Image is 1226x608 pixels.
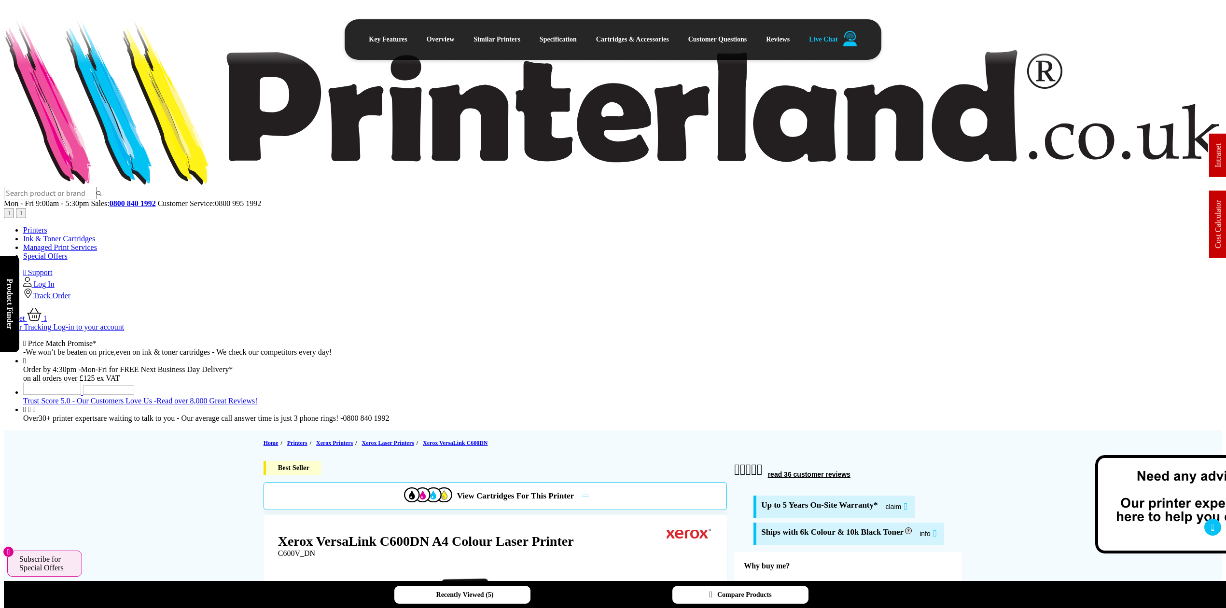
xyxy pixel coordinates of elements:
[4,13,1222,185] img: Printerland Logo
[158,199,262,207] span: Customer Service:
[672,586,808,604] a: Compare Products
[28,268,53,276] span: Support
[423,438,488,448] span: Xerox VersaLink C600DN
[264,438,281,448] a: Home
[4,178,1222,186] a: Printerland Logo
[394,586,530,604] a: Recently Viewed (5)
[81,365,118,373] span: Mon-Fri for
[717,591,772,599] span: Compare Products
[540,36,577,43] span: Specification
[316,438,353,448] span: Xerox Printers
[264,438,279,448] span: Home
[53,323,124,331] a: Log-in to your account
[436,591,494,599] span: Recently Viewed (5)
[110,199,156,207] a: 0800 840 1992
[120,365,233,373] span: FREE Next Business Day Delivery*
[23,235,95,243] a: Ink & Toner Cartridges
[23,374,1222,383] div: on all orders over £125 ex VAT
[156,397,257,405] span: Read over 8,000 Great Reviews!
[423,438,490,448] a: Xerox VersaLink C600DN
[4,187,97,199] input: Search product or brand
[917,527,939,540] button: promo-description
[765,470,853,479] button: read 36 customer reviews
[91,199,109,207] span: Sales:
[362,438,416,448] a: Xerox Laser Printers
[23,348,1222,357] div: - even on ink & toner cartridges - We check our competitors every day!
[843,31,857,46] img: user-headset-duotone.svg
[23,243,97,251] a: Managed Print Services
[766,36,790,43] span: Reviews
[23,226,47,234] a: Printers
[19,555,72,572] span: Subscribe for Special Offers
[23,357,1222,383] li: modal_delivery
[23,280,55,288] a: Log In
[23,397,258,405] a: Trust Score 5.0 - Our Customers Love Us -Read over 8,000 Great Reviews!
[278,549,315,558] span: C600V_DN
[23,339,1222,357] li: modal_Promise
[39,414,98,422] span: 30+ printer experts
[278,534,584,549] h1: Xerox VersaLink C600DN A4 Colour Laser Printer
[4,314,47,322] a: Basket 1
[26,348,116,356] span: We won’t be beaten on price,
[457,491,574,501] span: View Cartridges For This Printer
[23,252,68,260] a: Special Offers
[34,280,55,288] span: Log In
[1214,200,1222,249] a: Cost Calculator
[427,36,455,43] span: Overview
[474,36,520,43] span: Similar Printers
[596,36,669,43] span: Cartridges & Accessories
[23,414,175,422] span: Over are waiting to talk to you
[23,383,81,395] img: trustpilot rating
[688,36,747,43] span: Customer Questions
[287,438,310,448] a: Printers
[744,562,953,575] div: Why buy me?
[362,438,414,448] span: Xerox Laser Printers
[369,36,407,43] span: Key Features
[264,461,321,475] span: Best Seller
[23,268,53,276] a: Support
[761,500,878,513] span: Up to 5 Years On-Site Warranty*
[83,385,134,395] img: trustpilot rating
[404,487,452,502] img: View Cartridges
[287,438,307,448] span: Printers
[4,199,89,207] span: Mon - Fri 9:00am - 5:30pm
[43,314,47,322] span: 1
[4,323,51,331] span: Order Tracking
[316,438,355,448] a: Xerox Printers
[1214,143,1222,167] a: Intranet
[761,527,912,540] span: Ships with 6k Colour & 10k Black Toner
[809,36,838,43] span: Live Chat
[23,291,70,300] a: Track Order
[28,339,97,347] span: Price Match Promise*
[6,278,14,329] span: Product Finder
[177,414,389,422] span: - Our average call answer time is just 3 phone rings! -
[667,525,711,542] img: Xerox
[4,323,53,331] a: Order Tracking
[23,365,118,373] span: Order by 4:30pm -
[215,199,261,207] span: 0800 995 1992
[343,414,390,422] span: 0800 840 1992
[883,500,910,513] button: promo-description
[3,546,14,557] button: Close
